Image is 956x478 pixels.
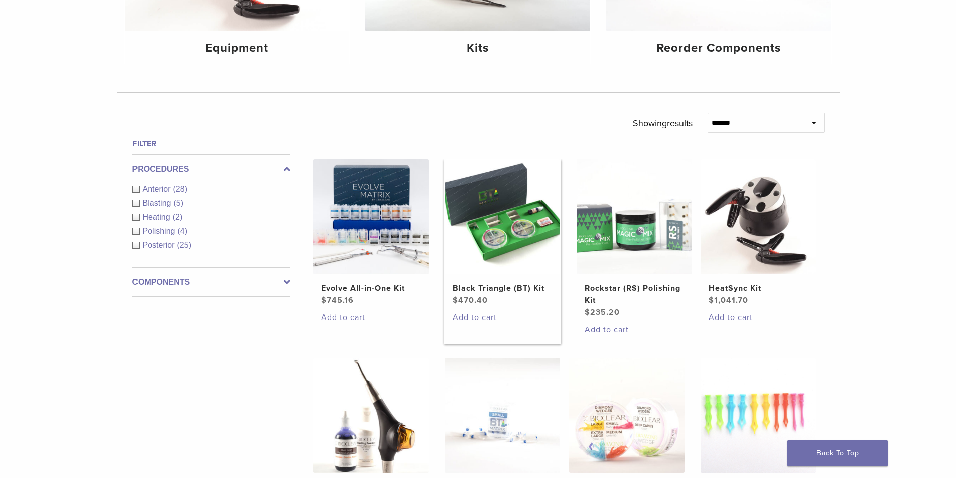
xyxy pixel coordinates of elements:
img: Rockstar (RS) Polishing Kit [577,159,692,274]
span: Polishing [143,227,178,235]
bdi: 470.40 [453,295,488,305]
img: BT Matrix Series [445,358,560,473]
span: (25) [177,241,191,249]
a: Rockstar (RS) Polishing KitRockstar (RS) Polishing Kit $235.20 [576,159,693,318]
img: Blaster Kit [313,358,429,473]
span: $ [585,307,590,317]
span: $ [709,295,714,305]
span: $ [321,295,327,305]
h2: Evolve All-in-One Kit [321,282,421,294]
span: (2) [173,213,183,221]
h4: Reorder Components [614,39,823,57]
a: Back To Top [787,440,888,466]
bdi: 1,041.70 [709,295,748,305]
span: (5) [173,199,183,207]
span: Anterior [143,185,173,193]
bdi: 235.20 [585,307,620,317]
span: (28) [173,185,187,193]
a: Evolve All-in-One KitEvolve All-in-One Kit $745.16 [313,159,430,306]
a: Add to cart: “HeatSync Kit” [709,311,808,324]
img: HeatSync Kit [701,159,816,274]
a: Add to cart: “Rockstar (RS) Polishing Kit” [585,324,684,336]
h4: Kits [373,39,582,57]
a: Add to cart: “Black Triangle (BT) Kit” [453,311,552,324]
h2: Rockstar (RS) Polishing Kit [585,282,684,306]
span: Posterior [143,241,177,249]
h4: Equipment [133,39,342,57]
span: Heating [143,213,173,221]
label: Components [132,276,290,288]
h2: HeatSync Kit [709,282,808,294]
img: Diamond Wedge Kits [569,358,685,473]
span: Blasting [143,199,174,207]
img: Evolve All-in-One Kit [313,159,429,274]
a: Add to cart: “Evolve All-in-One Kit” [321,311,421,324]
bdi: 745.16 [321,295,354,305]
img: Diamond Wedge and Long Diamond Wedge [701,358,816,473]
span: (4) [177,227,187,235]
a: HeatSync KitHeatSync Kit $1,041.70 [700,159,817,306]
span: $ [453,295,458,305]
h4: Filter [132,138,290,150]
a: Black Triangle (BT) KitBlack Triangle (BT) Kit $470.40 [444,159,561,306]
label: Procedures [132,163,290,175]
img: Black Triangle (BT) Kit [445,159,560,274]
h2: Black Triangle (BT) Kit [453,282,552,294]
p: Showing results [633,113,693,134]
